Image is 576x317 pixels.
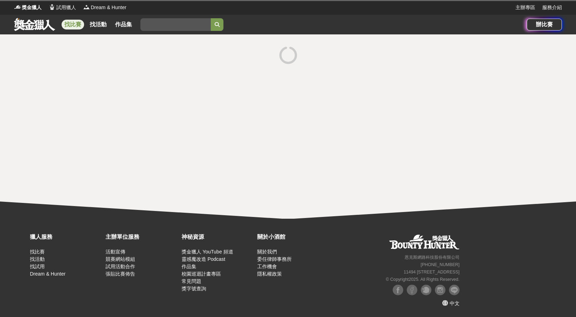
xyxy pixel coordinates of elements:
a: 委任律師事務所 [257,256,292,262]
a: 常見問題 [182,278,201,284]
a: 找試用 [30,264,45,269]
span: Dream & Hunter [91,4,126,11]
a: Dream & Hunter [30,271,65,277]
a: 關於我們 [257,249,277,255]
a: 主辦專區 [515,4,535,11]
a: 工作機會 [257,264,277,269]
img: Logo [14,4,21,11]
img: Facebook [393,285,403,295]
small: © Copyright 2025 . All Rights Reserved. [386,277,460,282]
a: 找活動 [87,20,109,29]
a: 靈感魔改造 Podcast [182,256,225,262]
img: Logo [49,4,56,11]
span: 試用獵人 [56,4,76,11]
a: 找比賽 [30,249,45,255]
a: 找比賽 [62,20,84,29]
div: 獵人服務 [30,233,102,241]
img: Plurk [421,285,431,295]
small: 11494 [STREET_ADDRESS] [404,270,460,275]
a: 作品集 [112,20,135,29]
a: 校園巡迴計畫專區 [182,271,221,277]
a: 獎金獵人 YouTube 頻道 [182,249,233,255]
a: 辦比賽 [527,19,562,31]
a: LogoDream & Hunter [83,4,126,11]
div: 關於小酒館 [257,233,329,241]
img: LINE [449,285,460,295]
a: 試用活動合作 [106,264,135,269]
span: 中文 [450,301,460,306]
img: Instagram [435,285,445,295]
small: [PHONE_NUMBER] [421,262,460,267]
a: 作品集 [182,264,196,269]
a: Logo獎金獵人 [14,4,42,11]
img: Facebook [407,285,417,295]
div: 主辦單位服務 [106,233,178,241]
img: Logo [83,4,90,11]
a: 競賽網站模組 [106,256,135,262]
a: 獎字號查詢 [182,286,206,291]
a: 服務介紹 [542,4,562,11]
a: 張貼比賽佈告 [106,271,135,277]
span: 獎金獵人 [22,4,42,11]
a: 找活動 [30,256,45,262]
a: 隱私權政策 [257,271,282,277]
small: 恩克斯網路科技股份有限公司 [405,255,460,260]
div: 神秘資源 [182,233,254,241]
a: 活動宣傳 [106,249,125,255]
a: Logo試用獵人 [49,4,76,11]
